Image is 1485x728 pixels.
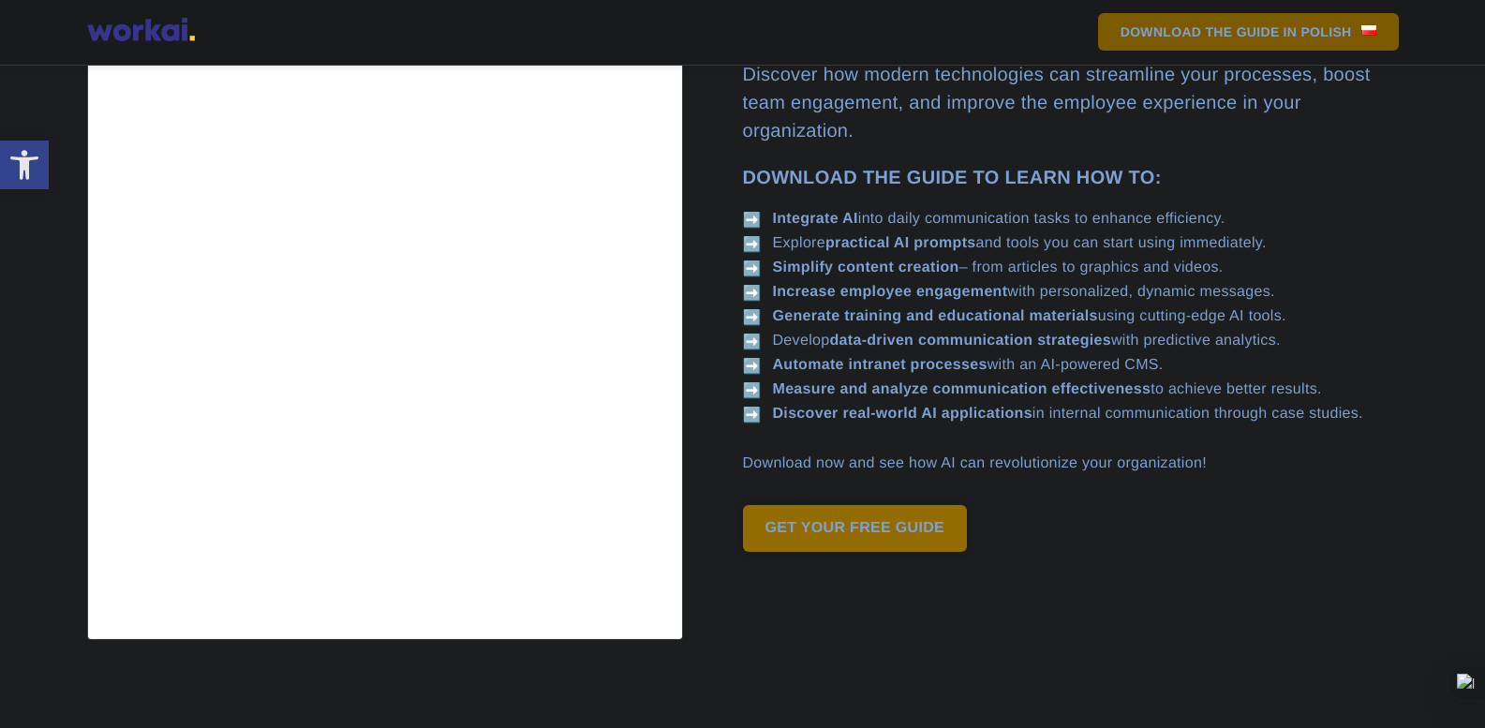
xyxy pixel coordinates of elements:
[743,357,762,376] span: ➡️
[773,284,1008,300] strong: Increase employee engagement
[1098,13,1399,51] a: DOWNLOAD THE GUIDEIN POLISHUS flag
[743,333,762,351] span: ➡️
[773,406,1032,422] strong: Discover real-world AI applications
[743,235,762,254] span: ➡️
[743,260,762,278] span: ➡️
[743,235,1399,252] li: Explore and tools you can start using immediately.
[743,453,1399,475] p: Download now and see how AI can revolutionize your organization!
[773,381,1151,397] strong: Measure and analyze communication effectiveness
[743,308,1399,325] li: using cutting-edge AI tools.
[743,168,1162,188] strong: DOWNLOAD THE GUIDE TO LEARN HOW TO:
[743,505,968,552] a: GET YOUR FREE GUIDE
[743,284,1399,301] li: with personalized, dynamic messages.
[743,381,762,400] span: ➡️
[743,406,1399,423] li: in internal communication through case studies.
[743,211,1399,228] li: into daily communication tasks to enhance efficiency.
[743,308,762,327] span: ➡️
[743,406,762,424] span: ➡️
[743,61,1399,145] h3: Discover how modern technologies can streamline your processes, boost team engagement, and improv...
[743,381,1399,398] li: to achieve better results.
[743,284,762,303] span: ➡️
[743,211,762,230] span: ➡️
[1121,25,1280,38] em: DOWNLOAD THE GUIDE
[773,357,988,373] strong: Automate intranet processes
[743,260,1399,276] li: – from articles to graphics and videos.
[1361,25,1376,36] img: US flag
[825,235,976,251] strong: practical AI prompts
[829,333,1110,349] strong: data-driven communication strategies
[743,357,1399,374] li: with an AI-powered CMS.
[773,211,858,227] strong: Integrate AI
[773,308,1098,324] strong: Generate training and educational materials
[743,333,1399,349] li: Develop with predictive analytics.
[773,260,959,275] strong: Simplify content creation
